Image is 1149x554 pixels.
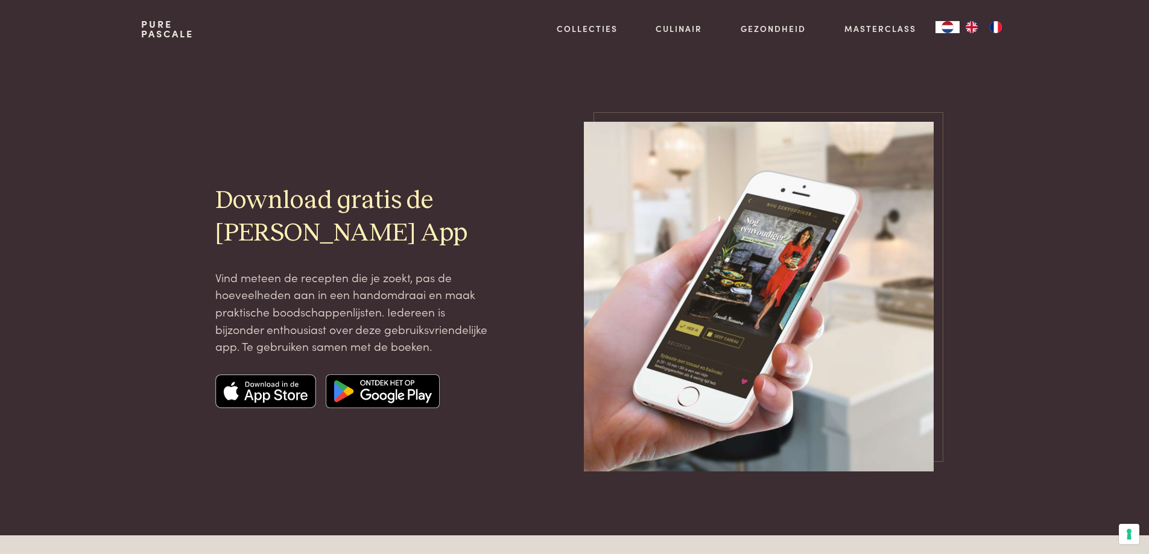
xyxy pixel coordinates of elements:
img: pascale-naessens-app-mockup [584,122,934,471]
ul: Language list [960,21,1008,33]
a: Culinair [656,22,702,35]
a: NL [935,21,960,33]
a: PurePascale [141,19,194,39]
a: EN [960,21,984,33]
a: Masterclass [844,22,916,35]
a: Collecties [557,22,618,35]
img: Google app store [326,374,440,408]
button: Uw voorkeuren voor toestemming voor trackingtechnologieën [1119,524,1139,544]
aside: Language selected: Nederlands [935,21,1008,33]
div: Language [935,21,960,33]
a: Gezondheid [741,22,806,35]
a: FR [984,21,1008,33]
h2: Download gratis de [PERSON_NAME] App [215,185,492,249]
img: Apple app store [215,374,317,408]
p: Vind meteen de recepten die je zoekt, pas de hoeveelheden aan in een handomdraai en maak praktisc... [215,269,492,355]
